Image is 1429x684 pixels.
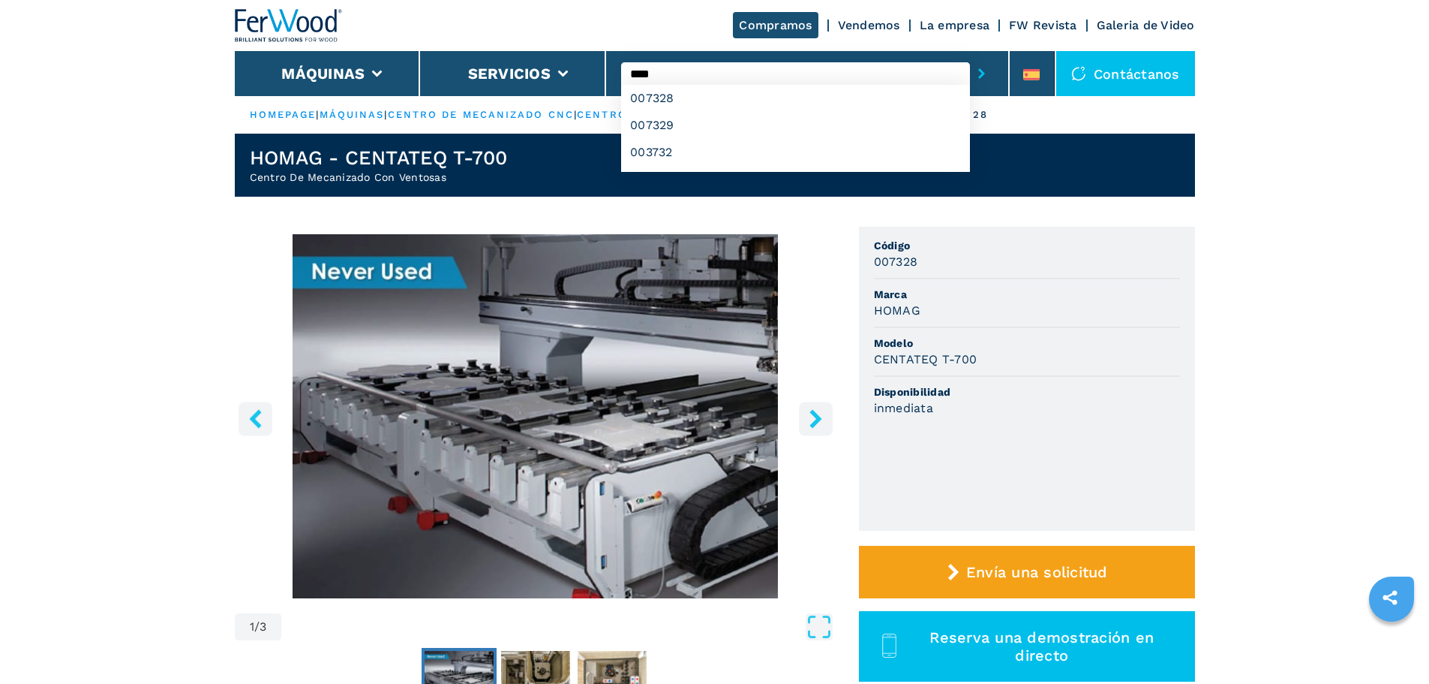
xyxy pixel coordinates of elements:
[320,109,385,120] a: máquinas
[260,621,266,633] span: 3
[250,621,254,633] span: 1
[316,109,319,120] span: |
[859,546,1195,598] button: Envía una solicitud
[874,336,1180,351] span: Modelo
[874,287,1180,302] span: Marca
[799,402,833,435] button: right-button
[577,109,833,120] a: centro de mecanizado con ventosas
[384,109,387,120] span: |
[838,18,900,32] a: Vendemos
[1009,18,1077,32] a: FW Revista
[874,238,1180,253] span: Código
[250,109,317,120] a: HOMEPAGE
[621,112,970,139] div: 007329
[1071,66,1086,81] img: Contáctanos
[920,18,990,32] a: La empresa
[285,613,832,640] button: Open Fullscreen
[574,109,577,120] span: |
[621,139,970,166] div: 003732
[281,65,365,83] button: Máquinas
[254,621,260,633] span: /
[250,146,508,170] h1: HOMAG - CENTATEQ T-700
[235,234,836,598] div: Go to Slide 1
[1056,51,1195,96] div: Contáctanos
[1097,18,1195,32] a: Galeria de Video
[250,170,508,185] h2: Centro De Mecanizado Con Ventosas
[235,234,836,598] img: Centro De Mecanizado Con Ventosas HOMAG CENTATEQ T-700
[874,399,933,417] h3: inmediata
[874,351,977,368] h3: CENTATEQ T-700
[239,402,272,435] button: left-button
[1365,616,1418,673] iframe: Chat
[906,628,1177,664] span: Reserva una demostración en directo
[859,611,1195,682] button: Reserva una demostración en directo
[970,56,993,91] button: submit-button
[468,65,551,83] button: Servicios
[874,302,920,319] h3: HOMAG
[1371,579,1409,616] a: sharethis
[621,85,970,112] div: 007328
[733,12,818,38] a: Compramos
[874,253,918,270] h3: 007328
[874,384,1180,399] span: Disponibilidad
[235,9,343,42] img: Ferwood
[966,563,1108,581] span: Envía una solicitud
[388,109,574,120] a: centro de mecanizado cnc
